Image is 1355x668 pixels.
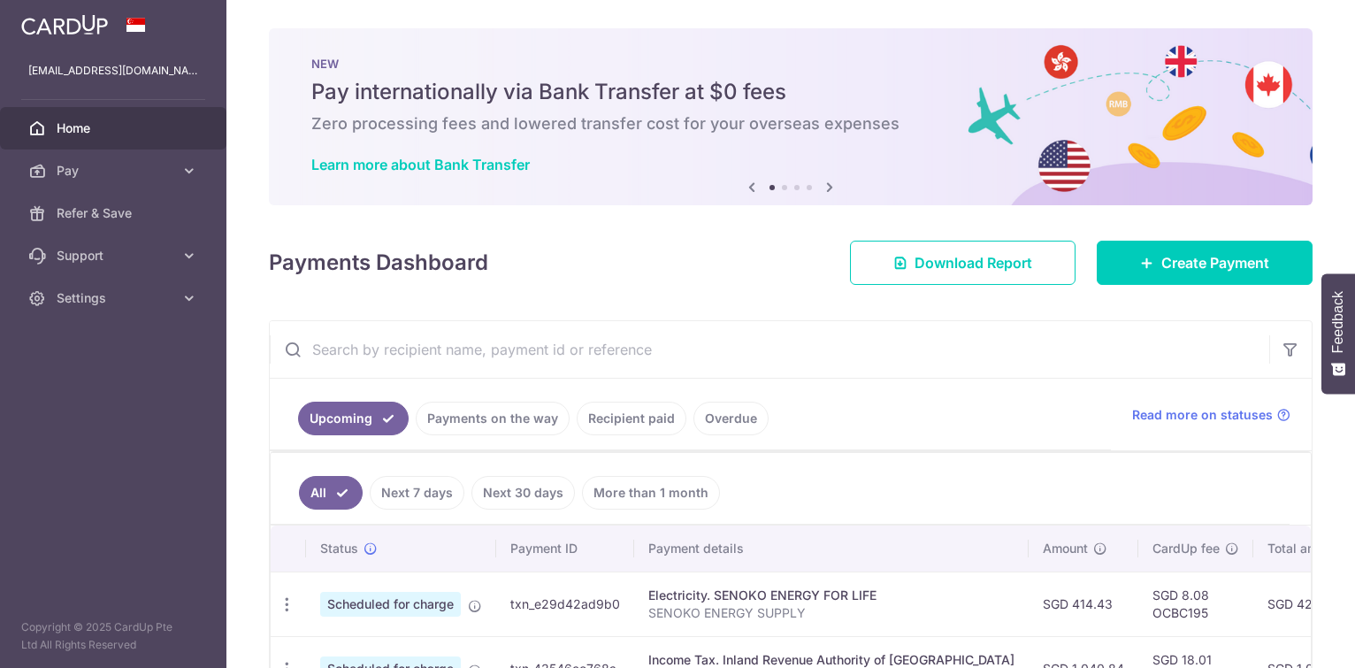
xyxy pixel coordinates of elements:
[1267,540,1326,557] span: Total amt.
[311,78,1270,106] h5: Pay internationally via Bank Transfer at $0 fees
[298,402,409,435] a: Upcoming
[1132,406,1290,424] a: Read more on statuses
[28,62,198,80] p: [EMAIL_ADDRESS][DOMAIN_NAME]
[1330,291,1346,353] span: Feedback
[496,572,634,636] td: txn_e29d42ad9b0
[269,28,1313,205] img: Bank transfer banner
[634,526,1029,572] th: Payment details
[311,156,530,173] a: Learn more about Bank Transfer
[269,247,488,279] h4: Payments Dashboard
[1097,241,1313,285] a: Create Payment
[320,592,461,617] span: Scheduled for charge
[1132,406,1273,424] span: Read more on statuses
[311,113,1270,134] h6: Zero processing fees and lowered transfer cost for your overseas expenses
[370,476,464,510] a: Next 7 days
[57,162,173,180] span: Pay
[299,476,363,510] a: All
[850,241,1076,285] a: Download Report
[57,247,173,265] span: Support
[582,476,720,510] a: More than 1 month
[1321,273,1355,394] button: Feedback - Show survey
[57,289,173,307] span: Settings
[471,476,575,510] a: Next 30 days
[915,252,1032,273] span: Download Report
[1138,572,1253,636] td: SGD 8.08 OCBC195
[648,604,1014,622] p: SENOKO ENERGY SUPPLY
[693,402,769,435] a: Overdue
[1043,540,1088,557] span: Amount
[320,540,358,557] span: Status
[1152,540,1220,557] span: CardUp fee
[577,402,686,435] a: Recipient paid
[21,14,108,35] img: CardUp
[270,321,1269,378] input: Search by recipient name, payment id or reference
[57,119,173,137] span: Home
[496,526,634,572] th: Payment ID
[1029,572,1138,636] td: SGD 414.43
[1161,252,1269,273] span: Create Payment
[311,57,1270,71] p: NEW
[57,204,173,222] span: Refer & Save
[648,587,1014,604] div: Electricity. SENOKO ENERGY FOR LIFE
[416,402,570,435] a: Payments on the way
